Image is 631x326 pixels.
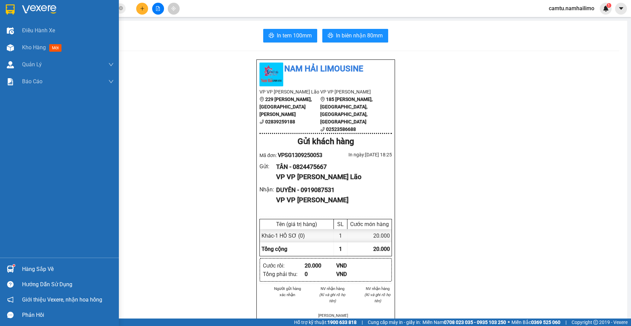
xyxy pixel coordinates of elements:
li: VP VP [PERSON_NAME] Lão [259,88,320,96]
span: mới [49,44,61,52]
li: NV nhận hàng [318,286,347,292]
span: printer [328,33,333,39]
div: Mã đơn: [259,151,326,159]
span: 1 [339,246,342,252]
div: Gửi khách hàng [259,135,392,148]
span: Miền Bắc [511,319,560,326]
span: Miền Nam [422,319,506,326]
button: caret-down [615,3,627,15]
span: aim [171,6,176,11]
div: Nhận : [259,185,276,194]
i: (Kí và ghi rõ họ tên) [319,292,345,303]
div: VP VP [PERSON_NAME] Lão [276,172,386,182]
strong: 0708 023 035 - 0935 103 250 [444,320,506,325]
span: message [7,312,14,318]
div: Hướng dẫn sử dụng [22,279,114,290]
span: In tem 100mm [277,31,312,40]
div: In ngày: [DATE] 18:25 [326,151,392,158]
div: Gửi : [259,162,276,171]
span: caret-down [618,5,624,12]
span: 1 [608,3,610,8]
b: 185 [PERSON_NAME], [GEOGRAPHIC_DATA], [GEOGRAPHIC_DATA], [GEOGRAPHIC_DATA] [320,97,373,124]
div: 20.000 [305,261,336,270]
button: printerIn tem 100mm [263,29,317,42]
span: phone [320,127,325,132]
div: VND [336,270,368,278]
li: Người gửi hàng xác nhận [273,286,302,298]
img: solution-icon [7,78,14,85]
span: notification [7,296,14,303]
div: TÂN - 0824475667 [276,162,386,172]
span: camtu.namhailimo [543,4,600,13]
b: 229 [PERSON_NAME], [GEOGRAPHIC_DATA][PERSON_NAME] [259,97,312,117]
img: warehouse-icon [7,27,14,34]
b: 02523586688 [326,126,356,132]
div: Phản hồi [22,310,114,320]
b: 02839259188 [265,119,295,124]
span: Tổng cộng [262,246,287,252]
strong: 0369 525 060 [531,320,560,325]
li: [PERSON_NAME] [318,312,347,319]
div: Cước món hàng [349,221,390,227]
span: down [108,62,114,67]
span: close-circle [119,6,123,10]
img: warehouse-icon [7,265,14,273]
span: plus [140,6,145,11]
span: environment [320,97,325,102]
img: warehouse-icon [7,44,14,51]
sup: 1 [13,264,15,267]
div: VND [336,261,368,270]
button: plus [136,3,148,15]
div: SL [336,221,345,227]
span: Khác - 1 HỒ SƠ (0) [262,233,305,239]
sup: 1 [607,3,611,8]
div: 1 [334,229,347,242]
li: Nam Hải Limousine [259,63,392,75]
div: Cước rồi : [263,261,305,270]
li: NV nhận hàng [363,286,392,292]
span: environment [259,97,264,102]
div: 20.000 [347,229,392,242]
div: Hàng sắp về [22,264,114,274]
span: ⚪️ [508,321,510,324]
span: Báo cáo [22,77,42,86]
span: Cung cấp máy in - giấy in: [368,319,421,326]
div: VP VP [PERSON_NAME] [276,195,386,205]
span: phone [259,119,264,124]
span: | [565,319,566,326]
span: question-circle [7,281,14,288]
button: printerIn biên nhận 80mm [322,29,388,42]
img: logo-vxr [6,4,15,15]
span: printer [269,33,274,39]
div: Tên (giá trị hàng) [262,221,332,227]
span: Điều hành xe [22,26,55,35]
span: Giới thiệu Vexere, nhận hoa hồng [22,295,102,304]
li: VP VP [PERSON_NAME] [320,88,381,96]
button: aim [168,3,180,15]
span: In biên nhận 80mm [336,31,383,40]
div: DUYÊN - 0919087531 [276,185,386,195]
div: 0 [305,270,336,278]
span: | [362,319,363,326]
div: Tổng phải thu : [263,270,305,278]
img: icon-new-feature [603,5,609,12]
img: warehouse-icon [7,61,14,68]
span: down [108,79,114,84]
span: Kho hàng [22,44,46,51]
span: copyright [593,320,598,325]
span: VPSG1309250053 [278,152,322,158]
strong: 1900 633 818 [327,320,357,325]
span: Hỗ trợ kỹ thuật: [294,319,357,326]
span: close-circle [119,5,123,12]
i: (Kí và ghi rõ họ tên) [364,292,391,303]
span: 20.000 [373,246,390,252]
span: file-add [156,6,160,11]
span: Quản Lý [22,60,42,69]
img: logo.jpg [259,63,283,86]
button: file-add [152,3,164,15]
